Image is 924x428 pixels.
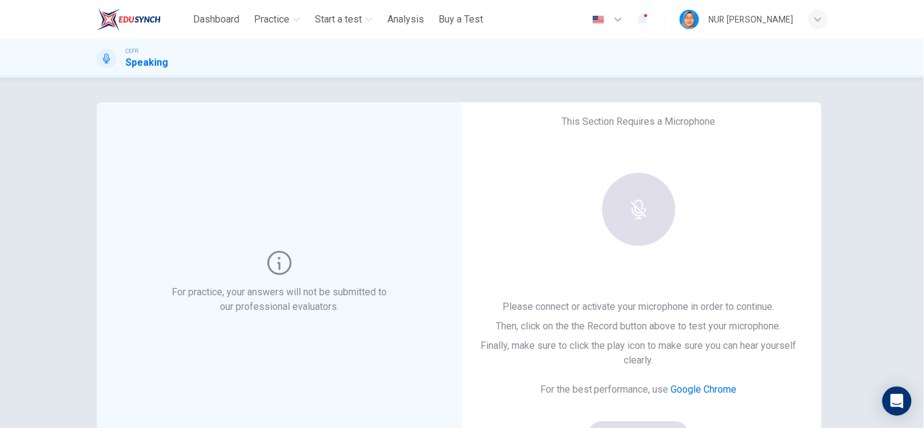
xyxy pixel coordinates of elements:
[254,12,289,27] span: Practice
[169,285,389,314] h6: For practice, your answers will not be submitted to our professional evaluators.
[709,12,794,27] div: NUR [PERSON_NAME]
[671,384,737,395] a: Google Chrome
[193,12,239,27] span: Dashboard
[315,12,362,27] span: Start a test
[126,55,169,70] h1: Speaking
[126,47,139,55] span: CEFR
[97,7,161,32] img: ELTC logo
[249,9,305,30] button: Practice
[476,300,802,314] p: Please connect or activate your microphone in order to continue.
[434,9,488,30] button: Buy a Test
[439,12,483,27] span: Buy a Test
[591,15,606,24] img: en
[540,382,737,397] h6: For the best performance, use
[680,10,699,29] img: Profile picture
[387,12,424,27] span: Analysis
[476,339,802,368] p: Finally, make sure to click the play icon to make sure you can hear yourself clearly.
[562,114,716,129] h6: This Section Requires a Microphone
[476,319,802,334] p: Then, click on the the Record button above to test your microphone.
[883,387,912,416] div: Open Intercom Messenger
[310,9,378,30] button: Start a test
[383,9,429,30] button: Analysis
[188,9,244,30] button: Dashboard
[97,7,189,32] a: ELTC logo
